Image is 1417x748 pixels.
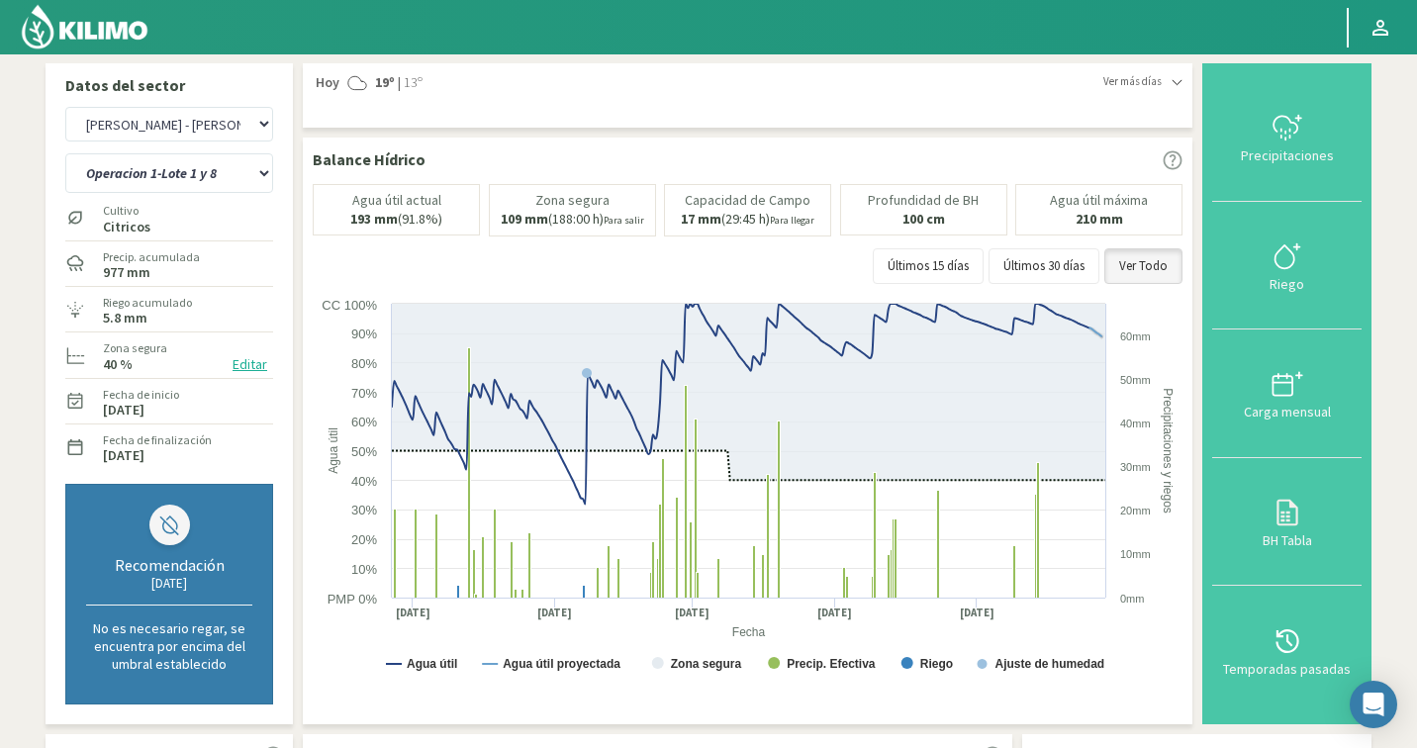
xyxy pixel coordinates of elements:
p: Balance Hídrico [313,147,425,171]
text: Riego [920,657,953,671]
label: Riego acumulado [103,294,192,312]
text: 40mm [1120,418,1151,429]
text: 50% [351,444,377,459]
text: PMP 0% [328,592,378,607]
strong: 19º [375,73,395,91]
text: 10mm [1120,548,1151,560]
p: No es necesario regar, se encuentra por encima del umbral establecido [86,619,252,673]
text: [DATE] [537,606,572,620]
label: Citricos [103,221,150,234]
button: Editar [227,353,273,376]
img: Kilimo [20,3,149,50]
div: Riego [1218,277,1356,291]
label: Fecha de inicio [103,386,179,404]
button: Últimos 15 días [873,248,984,284]
text: 90% [351,327,377,341]
p: Profundidad de BH [868,193,979,208]
div: [DATE] [86,575,252,592]
text: 20mm [1120,505,1151,516]
span: | [398,73,401,93]
button: Temporadas pasadas [1212,586,1362,714]
text: 10% [351,562,377,577]
label: [DATE] [103,404,144,417]
div: Open Intercom Messenger [1350,681,1397,728]
span: Hoy [313,73,339,93]
b: 109 mm [501,210,548,228]
text: Agua útil proyectada [503,657,620,671]
button: Últimos 30 días [989,248,1099,284]
div: Temporadas pasadas [1218,662,1356,676]
button: Carga mensual [1212,329,1362,458]
text: Agua útil [407,657,457,671]
text: Precip. Efectiva [787,657,876,671]
b: 100 cm [902,210,945,228]
text: 40% [351,474,377,489]
p: Agua útil máxima [1050,193,1148,208]
p: (188:00 h) [501,212,644,228]
b: 193 mm [350,210,398,228]
b: 17 mm [681,210,721,228]
button: Riego [1212,202,1362,330]
label: Precip. acumulada [103,248,200,266]
text: 60% [351,415,377,429]
small: Para salir [604,214,644,227]
label: Fecha de finalización [103,431,212,449]
small: Para llegar [770,214,814,227]
p: Capacidad de Campo [685,193,810,208]
div: Precipitaciones [1218,148,1356,162]
text: 30mm [1120,461,1151,473]
text: 70% [351,386,377,401]
b: 210 mm [1076,210,1123,228]
p: Datos del sector [65,73,273,97]
text: [DATE] [675,606,709,620]
text: 0mm [1120,593,1144,605]
p: Agua útil actual [352,193,441,208]
p: (29:45 h) [681,212,814,228]
text: [DATE] [960,606,994,620]
button: BH Tabla [1212,458,1362,587]
text: 30% [351,503,377,517]
text: 50mm [1120,374,1151,386]
label: Cultivo [103,202,150,220]
div: BH Tabla [1218,533,1356,547]
span: Ver más días [1103,73,1162,90]
div: Recomendación [86,555,252,575]
text: CC 100% [322,298,377,313]
label: [DATE] [103,449,144,462]
button: Precipitaciones [1212,73,1362,202]
span: 13º [401,73,423,93]
label: Zona segura [103,339,167,357]
text: [DATE] [396,606,430,620]
text: Zona segura [671,657,742,671]
p: (91.8%) [350,212,442,227]
text: Ajuste de humedad [995,657,1105,671]
text: [DATE] [817,606,852,620]
text: Fecha [732,625,766,639]
label: 40 % [103,358,133,371]
label: 5.8 mm [103,312,147,325]
button: Ver Todo [1104,248,1182,284]
text: 20% [351,532,377,547]
p: Zona segura [535,193,610,208]
text: Agua útil [327,427,340,474]
text: Precipitaciones y riegos [1161,388,1175,514]
div: Carga mensual [1218,405,1356,419]
label: 977 mm [103,266,150,279]
text: 60mm [1120,330,1151,342]
text: 80% [351,356,377,371]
